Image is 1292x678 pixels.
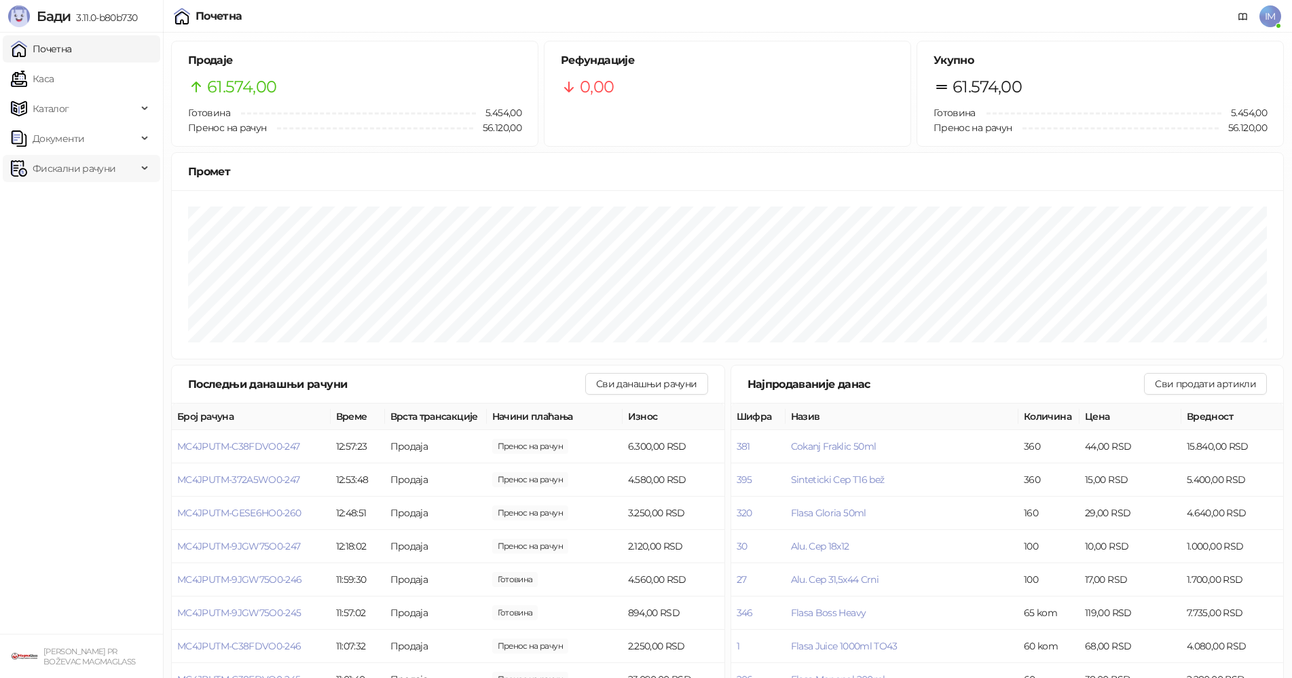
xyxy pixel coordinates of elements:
span: 61.574,00 [207,74,276,100]
button: Сви данашњи рачуни [585,373,707,395]
span: Готовина [188,107,230,119]
button: Cokanj Fraklic 50ml [791,440,876,452]
td: 1.700,00 RSD [1181,563,1283,596]
button: 30 [737,540,747,552]
div: Почетна [196,11,242,22]
button: 27 [737,573,747,586]
button: Flasa Juice 1000ml TO43 [791,640,898,652]
th: Време [331,404,385,430]
td: 5.400,00 RSD [1181,463,1283,497]
td: 11:59:30 [331,563,385,596]
a: Почетна [11,35,72,63]
img: 64x64-companyLogo-1893ffd3-f8d7-40ed-872e-741d608dc9d9.png [11,643,38,670]
h5: Рефундације [561,52,894,69]
td: 12:57:23 [331,430,385,463]
button: MC4JPUTM-C38FDVO0-246 [177,640,301,652]
td: 1.000,00 RSD [1181,530,1283,563]
span: 4.560,00 [492,572,538,587]
button: Flasa Boss Heavy [791,607,866,619]
td: 12:48:51 [331,497,385,530]
span: Flasa Gloria 50ml [791,507,866,519]
button: MC4JPUTM-9JGW75O0-247 [177,540,301,552]
button: Сви продати артикли [1144,373,1267,395]
td: Продаја [385,563,487,596]
td: 29,00 RSD [1079,497,1181,530]
button: 346 [737,607,753,619]
td: 360 [1018,430,1079,463]
span: 5.454,00 [476,105,521,120]
th: Врста трансакције [385,404,487,430]
span: Пренос на рачун [934,122,1012,134]
td: 11:07:32 [331,630,385,663]
th: Шифра [731,404,786,430]
th: Начини плаћања [487,404,623,430]
button: Alu. Cep 31,5x44 Crni [791,573,879,586]
td: 12:53:48 [331,463,385,497]
button: 1 [737,640,739,652]
span: 56.120,00 [1219,120,1267,135]
td: 360 [1018,463,1079,497]
button: MC4JPUTM-GESE6HO0-260 [177,507,301,519]
td: 119,00 RSD [1079,596,1181,630]
span: Каталог [33,95,69,122]
th: Број рачуна [172,404,331,430]
button: 395 [737,474,752,486]
td: Продаја [385,463,487,497]
td: Продаја [385,630,487,663]
td: 160 [1018,497,1079,530]
span: 2.120,00 [492,539,568,554]
span: 5.454,00 [1221,105,1267,120]
button: 381 [737,440,750,452]
td: 68,00 RSD [1079,630,1181,663]
span: Документи [33,125,84,152]
span: Готовина [934,107,976,119]
span: 2.250,00 [492,639,568,654]
td: 12:18:02 [331,530,385,563]
td: 17,00 RSD [1079,563,1181,596]
th: Цена [1079,404,1181,430]
span: 61.574,00 [953,74,1022,100]
button: Sinteticki Cep T16 bež [791,474,885,486]
td: Продаја [385,596,487,630]
button: MC4JPUTM-C38FDVO0-247 [177,440,300,452]
td: 6.300,00 RSD [623,430,724,463]
th: Назив [786,404,1019,430]
button: Alu. Cep 18x12 [791,540,849,552]
th: Износ [623,404,724,430]
td: 10,00 RSD [1079,530,1181,563]
span: Фискални рачуни [33,155,115,182]
td: 7.735,00 RSD [1181,596,1283,630]
span: 894,00 [492,605,538,620]
td: 3.250,00 RSD [623,497,724,530]
img: Logo [8,5,30,27]
div: Последњи данашњи рачуни [188,376,585,393]
span: 3.11.0-b80b730 [71,12,137,24]
span: 6.300,00 [492,439,568,454]
button: MC4JPUTM-9JGW75O0-246 [177,573,302,586]
th: Вредност [1181,404,1283,430]
span: Пренос на рачун [188,122,266,134]
h5: Укупно [934,52,1267,69]
td: 100 [1018,563,1079,596]
span: 3.250,00 [492,505,568,520]
button: MC4JPUTM-9JGW75O0-245 [177,607,301,619]
span: IM [1259,5,1281,27]
span: 0,00 [580,74,614,100]
td: 4.560,00 RSD [623,563,724,596]
td: 11:57:02 [331,596,385,630]
td: 15.840,00 RSD [1181,430,1283,463]
span: 4.580,00 [492,472,568,487]
button: 320 [737,507,752,519]
td: 15,00 RSD [1079,463,1181,497]
button: MC4JPUTM-372A5WO0-247 [177,474,300,486]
